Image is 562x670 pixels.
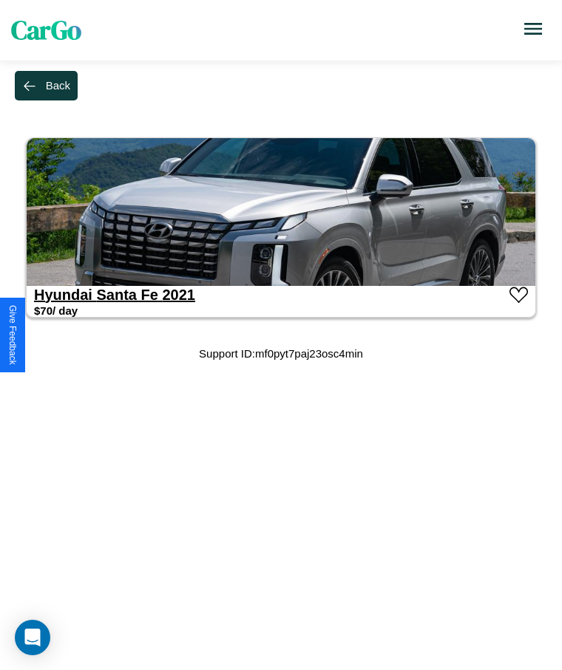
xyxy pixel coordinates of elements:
[11,13,81,48] span: CarGo
[46,79,70,92] div: Back
[7,305,18,365] div: Give Feedback
[199,343,363,363] p: Support ID: mf0pyt7paj23osc4min
[15,71,78,100] button: Back
[15,620,50,655] div: Open Intercom Messenger
[34,304,78,317] h3: $ 70 / day
[34,287,195,303] a: Hyundai Santa Fe 2021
